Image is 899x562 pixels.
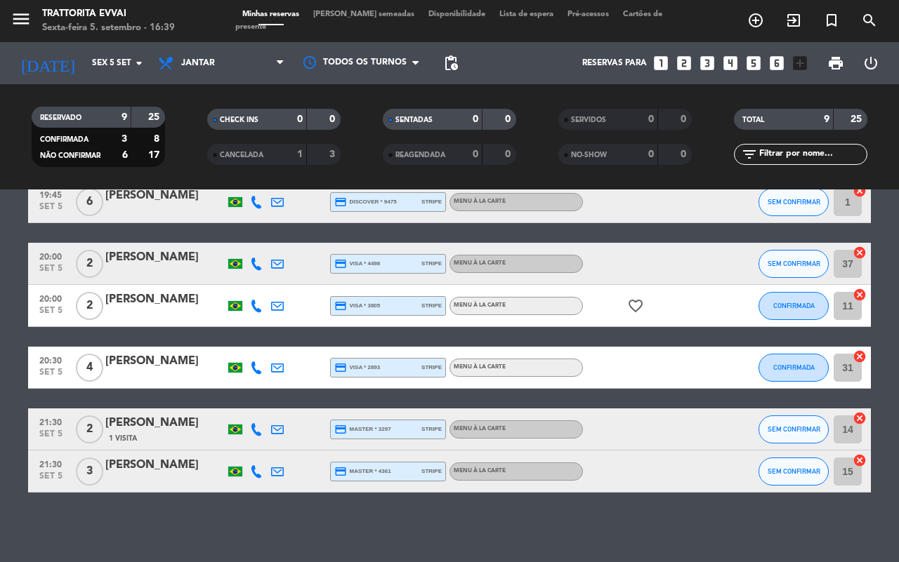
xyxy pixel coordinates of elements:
[148,112,162,122] strong: 25
[122,134,127,144] strong: 3
[473,114,478,124] strong: 0
[747,12,764,29] i: add_circle_outline
[421,197,442,206] span: stripe
[33,429,68,446] span: set 5
[109,433,137,444] span: 1 Visita
[306,11,421,18] span: [PERSON_NAME] semeadas
[851,114,865,124] strong: 25
[862,55,879,72] i: power_settings_new
[627,297,644,314] i: favorite_border
[40,114,81,121] span: RESERVADO
[560,11,616,18] span: Pré-acessos
[853,288,867,302] i: cancel
[76,457,103,486] span: 3
[11,8,32,34] button: menu
[791,54,809,72] i: add_box
[454,302,506,308] span: MENU À LA CARTE
[105,187,225,205] div: [PERSON_NAME]
[473,149,478,159] strong: 0
[334,465,347,478] i: credit_card
[758,147,867,162] input: Filtrar por nome...
[853,349,867,363] i: cancel
[33,306,68,322] span: set 5
[505,114,513,124] strong: 0
[42,21,175,35] div: Sexta-feira 5. setembro - 16:39
[42,7,175,21] div: Trattorita Evvai
[741,146,758,163] i: filter_list
[76,415,103,443] span: 2
[492,11,560,18] span: Lista de espera
[105,248,225,267] div: [PERSON_NAME]
[853,246,867,260] i: cancel
[742,116,764,123] span: TOTAL
[105,456,225,474] div: [PERSON_NAME]
[297,149,303,159] strong: 1
[220,116,258,123] span: CHECK INS
[334,257,380,270] span: visa * 4498
[40,136,88,143] span: CONFIRMADA
[329,114,338,124] strong: 0
[33,413,68,429] span: 21:30
[744,54,763,72] i: looks_5
[334,423,347,436] i: credit_card
[454,426,506,431] span: MENU À LA CARTE
[768,425,820,433] span: SEM CONFIRMAR
[505,149,513,159] strong: 0
[454,199,506,204] span: MENU À LA CARTE
[768,467,820,475] span: SEM CONFIRMAR
[454,260,506,266] span: MENU À LA CARTE
[33,455,68,471] span: 21:30
[759,457,829,486] button: SEM CONFIRMAR
[421,11,492,18] span: Disponibilidade
[681,149,689,159] strong: 0
[11,8,32,29] i: menu
[648,114,654,124] strong: 0
[454,364,506,370] span: MENU À LA CARTE
[773,363,815,371] span: CONFIRMADA
[853,411,867,425] i: cancel
[421,467,442,476] span: stripe
[785,12,802,29] i: exit_to_app
[105,414,225,432] div: [PERSON_NAME]
[220,152,263,159] span: CANCELADA
[759,415,829,443] button: SEM CONFIRMAR
[395,152,445,159] span: REAGENDADA
[33,264,68,280] span: set 5
[33,248,68,264] span: 20:00
[773,302,815,309] span: CONFIRMADA
[40,152,100,159] span: NÃO CONFIRMAR
[824,114,829,124] strong: 9
[131,55,147,72] i: arrow_drop_down
[297,114,303,124] strong: 0
[421,424,442,434] span: stripe
[421,301,442,310] span: stripe
[823,12,840,29] i: turned_in_not
[698,54,716,72] i: looks_3
[442,55,459,72] span: pending_actions
[681,114,689,124] strong: 0
[334,300,347,312] i: credit_card
[768,260,820,267] span: SEM CONFIRMAR
[329,149,338,159] strong: 3
[33,368,68,384] span: set 5
[334,423,391,436] span: master * 3297
[76,354,103,382] span: 4
[11,48,85,79] i: [DATE]
[235,11,306,18] span: Minhas reservas
[33,290,68,306] span: 20:00
[122,112,127,122] strong: 9
[105,290,225,309] div: [PERSON_NAME]
[334,196,397,208] span: discover * 9475
[334,361,347,374] i: credit_card
[76,292,103,320] span: 2
[33,202,68,218] span: set 5
[853,42,888,84] div: LOG OUT
[853,453,867,467] i: cancel
[768,198,820,206] span: SEM CONFIRMAR
[827,55,844,72] span: print
[454,468,506,474] span: MENU À LA CARTE
[76,250,103,278] span: 2
[759,292,829,320] button: CONFIRMADA
[675,54,693,72] i: looks_two
[582,58,647,68] span: Reservas para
